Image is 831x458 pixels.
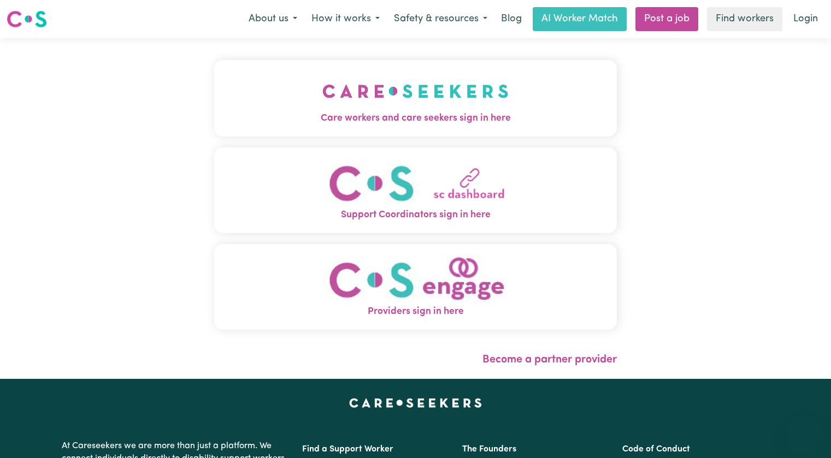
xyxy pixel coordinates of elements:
[7,9,47,29] img: Careseekers logo
[622,445,690,454] a: Code of Conduct
[214,305,617,319] span: Providers sign in here
[787,414,822,449] iframe: Button to launch messaging window
[302,445,393,454] a: Find a Support Worker
[241,8,304,31] button: About us
[387,8,494,31] button: Safety & resources
[214,147,617,233] button: Support Coordinators sign in here
[707,7,782,31] a: Find workers
[533,7,627,31] a: AI Worker Match
[349,398,482,407] a: Careseekers home page
[482,354,617,365] a: Become a partner provider
[7,7,47,32] a: Careseekers logo
[304,8,387,31] button: How it works
[214,111,617,126] span: Care workers and care seekers sign in here
[462,445,516,454] a: The Founders
[214,244,617,330] button: Providers sign in here
[214,208,617,222] span: Support Coordinators sign in here
[787,7,824,31] a: Login
[214,60,617,136] button: Care workers and care seekers sign in here
[494,7,528,31] a: Blog
[635,7,698,31] a: Post a job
